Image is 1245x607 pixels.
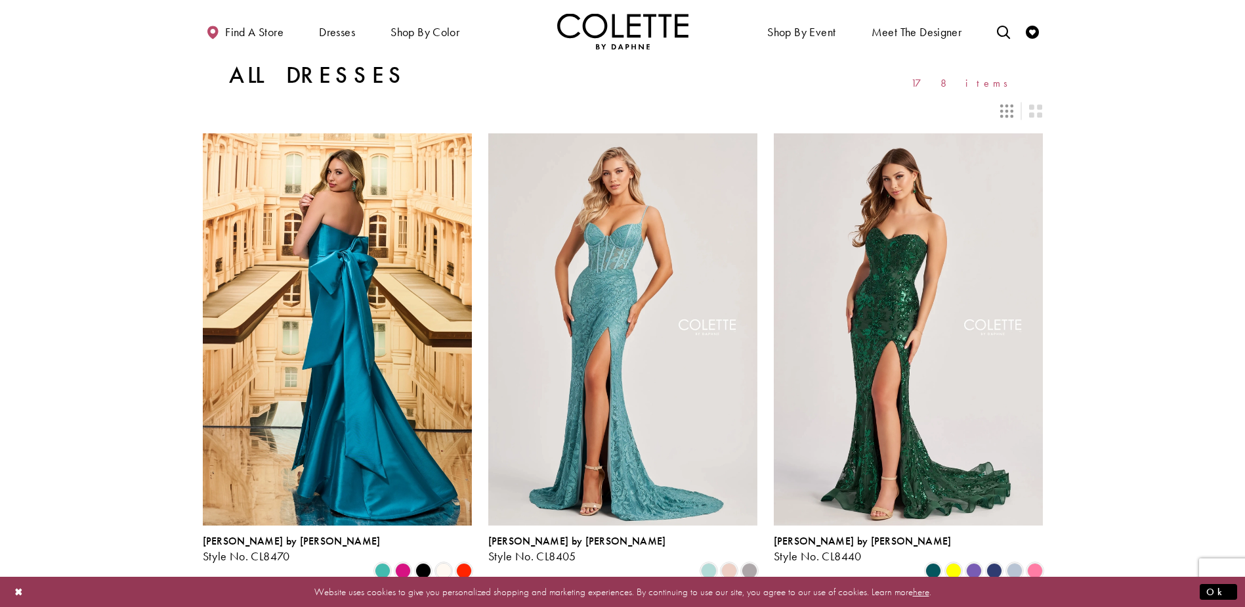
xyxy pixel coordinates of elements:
[742,563,757,579] i: Smoke
[1023,13,1042,49] a: Check Wishlist
[868,13,965,49] a: Meet the designer
[203,549,290,564] span: Style No. CL8470
[225,26,284,39] span: Find a store
[395,563,411,579] i: Fuchsia
[767,26,835,39] span: Shop By Event
[913,585,929,598] a: here
[872,26,962,39] span: Meet the designer
[946,563,961,579] i: Yellow
[701,563,717,579] i: Sea Glass
[966,563,982,579] i: Violet
[557,13,688,49] img: Colette by Daphne
[390,26,459,39] span: Shop by color
[764,13,839,49] span: Shop By Event
[436,563,452,579] i: Diamond White
[986,563,1002,579] i: Navy Blue
[774,549,862,564] span: Style No. CL8440
[1007,563,1023,579] i: Ice Blue
[456,563,472,579] i: Scarlet
[203,133,472,525] a: Visit Colette by Daphne Style No. CL8470 Page
[1029,104,1042,118] span: Switch layout to 2 columns
[994,13,1013,49] a: Toggle search
[774,534,952,548] span: [PERSON_NAME] by [PERSON_NAME]
[1027,563,1043,579] i: Cotton Candy
[387,13,463,49] span: Shop by color
[488,549,576,564] span: Style No. CL8405
[774,133,1043,525] a: Visit Colette by Daphne Style No. CL8440 Page
[774,535,952,563] div: Colette by Daphne Style No. CL8440
[415,563,431,579] i: Black
[721,563,737,579] i: Rose
[195,97,1051,125] div: Layout Controls
[316,13,358,49] span: Dresses
[203,534,381,548] span: [PERSON_NAME] by [PERSON_NAME]
[488,534,666,548] span: [PERSON_NAME] by [PERSON_NAME]
[925,563,941,579] i: Spruce
[8,580,30,603] button: Close Dialog
[911,78,1017,89] span: 178 items
[95,583,1150,600] p: Website uses cookies to give you personalized shopping and marketing experiences. By continuing t...
[1000,104,1013,118] span: Switch layout to 3 columns
[203,13,287,49] a: Find a store
[488,133,757,525] a: Visit Colette by Daphne Style No. CL8405 Page
[375,563,390,579] i: Turquoise
[203,535,381,563] div: Colette by Daphne Style No. CL8470
[229,62,407,89] h1: All Dresses
[488,535,666,563] div: Colette by Daphne Style No. CL8405
[557,13,688,49] a: Visit Home Page
[319,26,355,39] span: Dresses
[1200,583,1237,600] button: Submit Dialog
